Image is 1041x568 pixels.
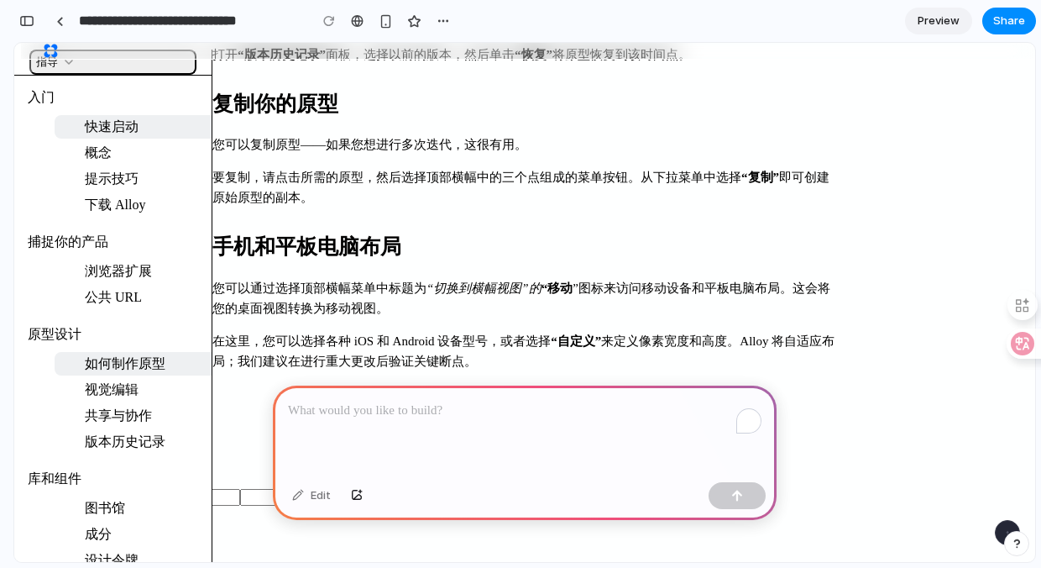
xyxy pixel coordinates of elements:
[536,292,587,305] font: “自定义”
[71,510,124,524] font: 设计令牌
[198,192,387,215] font: 手机和平板电脑布局
[727,128,765,141] font: “复制”
[13,192,94,206] font: 捕捉你的产品
[13,47,40,61] font: 入门
[40,480,224,503] a: 成分
[13,284,67,298] font: 原型设计
[198,5,223,18] font: 打开
[15,7,182,32] button: 指导
[198,239,286,252] font: 您可以通过选择
[71,458,111,472] font: 图书馆
[198,95,513,108] font: 您可以复制原型——如果您想进行多次迭代，这很有用。
[905,8,972,34] a: Preview
[500,5,538,18] font: “恢复”
[71,339,124,354] font: 视觉编辑
[40,98,224,122] a: 概念
[982,8,1036,34] button: Share
[40,150,224,174] a: 下载 Alloy
[918,13,960,29] span: Preview
[412,239,527,252] font: “切换到横幅视图”的
[40,309,224,333] a: 如何制作原型
[22,12,44,27] span: 指导
[13,429,67,443] font: 库和组件
[40,217,224,240] a: 浏览器扩展
[40,72,224,96] a: 快速启动
[527,239,559,252] font: “移动
[40,243,224,266] a: 公共 URL
[71,76,124,91] font: 快速启动
[71,484,97,498] font: 成分
[22,13,44,25] font: 指导
[198,128,727,141] font: 要复制，请点击所需的原型，然后选择顶部横幅中的三个点组成的菜单按钮。从下拉菜单中选择
[71,247,128,261] font: 公共 URL
[40,361,224,385] a: 共享与协作
[40,506,224,529] a: 设计令牌
[71,221,138,235] font: 浏览器扩展
[71,392,151,406] font: 版本历史记录
[71,155,131,169] font: 下载 Alloy
[223,5,311,18] font: “版本历史记录”
[71,129,124,143] font: 提示技巧
[273,386,777,476] div: To enrich screen reader interactions, please activate Accessibility in Grammarly extension settings
[311,5,500,18] font: 面板，选择以前的版本，然后单击
[286,239,412,252] font: 顶部横幅菜单中标题为
[993,13,1025,29] span: Share
[71,366,138,380] font: 共享与协作
[71,313,151,328] font: 如何制作原型
[40,454,224,477] a: 图书馆
[40,124,224,148] a: 提示技巧
[198,50,324,72] font: 复制你的原型
[198,292,536,305] font: 在这里，您可以选择各种 iOS 和 Android 设备型号，或者选择
[538,5,677,18] font: 将原型恢复到该时间点。
[71,103,97,117] font: 概念
[40,335,224,359] a: 视觉编辑
[40,387,224,411] a: 版本历史记录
